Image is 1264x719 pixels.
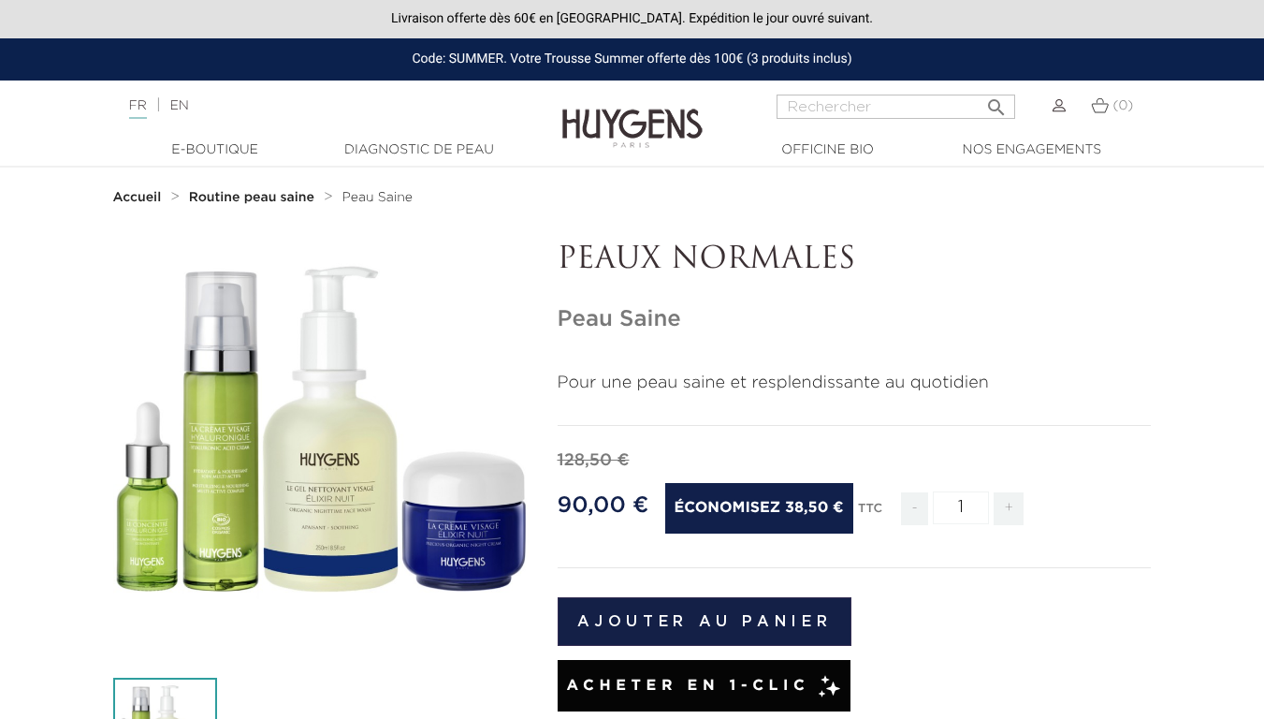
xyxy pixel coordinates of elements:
[558,597,852,646] button: Ajouter au panier
[777,95,1015,119] input: Rechercher
[858,489,882,539] div: TTC
[341,190,413,205] a: Peau Saine
[985,91,1008,113] i: 
[734,140,922,160] a: Officine Bio
[665,483,853,534] span: Économisez 38,50 €
[189,190,319,205] a: Routine peau saine
[1112,99,1133,112] span: (0)
[901,492,927,525] span: -
[994,492,1024,525] span: +
[341,191,413,204] span: Peau Saine
[562,79,703,151] img: Huygens
[933,492,989,524] input: Quantité
[169,99,188,112] a: EN
[326,140,513,160] a: Diagnostic de peau
[558,494,649,517] span: 90,00 €
[558,242,1152,278] p: PEAUX NORMALES
[558,306,1152,333] h1: Peau Saine
[558,371,1152,396] p: Pour une peau saine et resplendissante au quotidien
[129,99,147,119] a: FR
[113,190,166,205] a: Accueil
[558,452,630,469] span: 128,50 €
[938,140,1126,160] a: Nos engagements
[120,95,513,117] div: |
[189,191,314,204] strong: Routine peau saine
[113,191,162,204] strong: Accueil
[122,140,309,160] a: E-Boutique
[980,89,1013,114] button: 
